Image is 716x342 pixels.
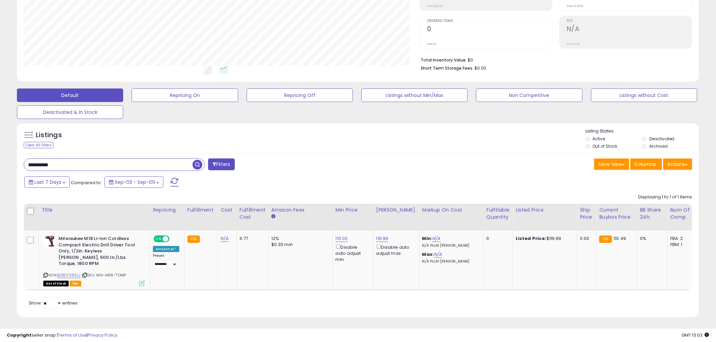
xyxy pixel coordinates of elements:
[35,179,61,186] span: Last 7 Days
[682,332,709,338] span: 2025-09-17 13:03 GMT
[635,161,656,168] span: Columns
[247,89,353,102] button: Repricing Off
[640,206,665,221] div: BB Share 24h.
[187,236,200,243] small: FBA
[487,236,508,242] div: 0
[58,332,87,338] a: Terms of Use
[29,300,77,306] span: Show: entries
[271,206,330,214] div: Amazon Fees
[427,42,437,46] small: Prev: 0
[670,206,695,221] div: Num of Comp.
[376,235,388,242] a: 119.99
[567,4,583,8] small: Prev: 0.00%
[591,89,697,102] button: Listings without Cost
[43,236,145,286] div: ASIN:
[154,236,163,242] span: ON
[586,128,699,135] p: Listing States:
[663,158,692,170] button: Actions
[593,136,605,142] label: Active
[594,158,629,170] button: Save View
[70,281,81,287] span: FBA
[88,332,117,338] a: Privacy Policy
[599,206,634,221] div: Current Buybox Price
[427,19,552,23] span: Ordered Items
[421,55,687,64] li: $0
[434,251,442,258] a: N/A
[240,206,266,221] div: Fulfillment Cost
[640,236,662,242] div: 0%
[422,259,478,264] p: N/A Profit [PERSON_NAME]
[42,206,147,214] div: Title
[271,214,275,220] small: Amazon Fees.
[516,236,572,242] div: $119.99
[59,236,141,269] b: Milwaukee M18 Li-Ion Cordless Compact Electric Drill Driver Tool Only, 1/2in. Keyless [PERSON_NAM...
[567,19,692,23] span: ROI
[376,206,417,214] div: [PERSON_NAME]
[221,235,229,242] a: N/A
[153,253,179,269] div: Preset:
[240,236,263,242] div: 6.77
[17,105,123,119] button: Deactivated & In Stock
[599,236,612,243] small: FBA
[36,130,62,140] h5: Listings
[43,281,69,287] span: All listings that are currently out of stock and unavailable for purchase on Amazon
[169,236,179,242] span: OFF
[614,235,626,242] span: 110.49
[476,89,582,102] button: Non Competitive
[336,206,371,214] div: Min Price
[105,176,163,188] button: Sep-03 - Sep-09
[649,143,668,149] label: Archived
[7,332,31,338] strong: Copyright
[649,136,675,142] label: Deactivated
[7,332,117,339] div: seller snap | |
[487,206,510,221] div: Fulfillable Quantity
[567,42,580,46] small: Prev: N/A
[187,206,215,214] div: Fulfillment
[432,235,440,242] a: N/A
[221,206,234,214] div: Cost
[427,25,552,34] h2: 0
[427,4,443,8] small: Prev: $0.00
[71,179,102,186] span: Compared to:
[422,243,478,248] p: N/A Profit [PERSON_NAME]
[153,206,182,214] div: Repricing
[593,143,618,149] label: Out of Stock
[516,206,574,214] div: Listed Price
[82,272,126,278] span: | SKU: WG-HK16-7DMP
[421,57,467,63] b: Total Inventory Value:
[630,158,662,170] button: Columns
[57,272,81,278] a: B0BDF685LJ
[639,194,692,200] div: Displaying 1 to 1 of 1 items
[376,243,414,256] div: Disable auto adjust max
[271,242,328,248] div: $0.30 min
[271,236,328,242] div: 12%
[43,236,57,247] img: 31Hys9PDApL._SL40_.jpg
[336,243,368,263] div: Disable auto adjust min
[580,236,591,242] div: 0.00
[17,89,123,102] button: Default
[422,206,481,214] div: Markup on Cost
[421,65,473,71] b: Short Term Storage Fees:
[516,235,546,242] b: Listed Price:
[670,242,693,248] div: FBM: 1
[115,179,155,186] span: Sep-03 - Sep-09
[208,158,234,170] button: Filters
[419,204,484,230] th: The percentage added to the cost of goods (COGS) that forms the calculator for Min & Max prices.
[24,176,70,188] button: Last 7 Days
[422,251,434,258] b: Max:
[567,25,692,34] h2: N/A
[153,246,179,252] div: Amazon AI *
[580,206,594,221] div: Ship Price
[670,236,693,242] div: FBA: 2
[361,89,468,102] button: Listings without Min/Max
[132,89,238,102] button: Repricing On
[474,65,486,71] span: $0.00
[336,235,348,242] a: 110.00
[422,235,432,242] b: Min:
[24,142,54,148] div: Clear All Filters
